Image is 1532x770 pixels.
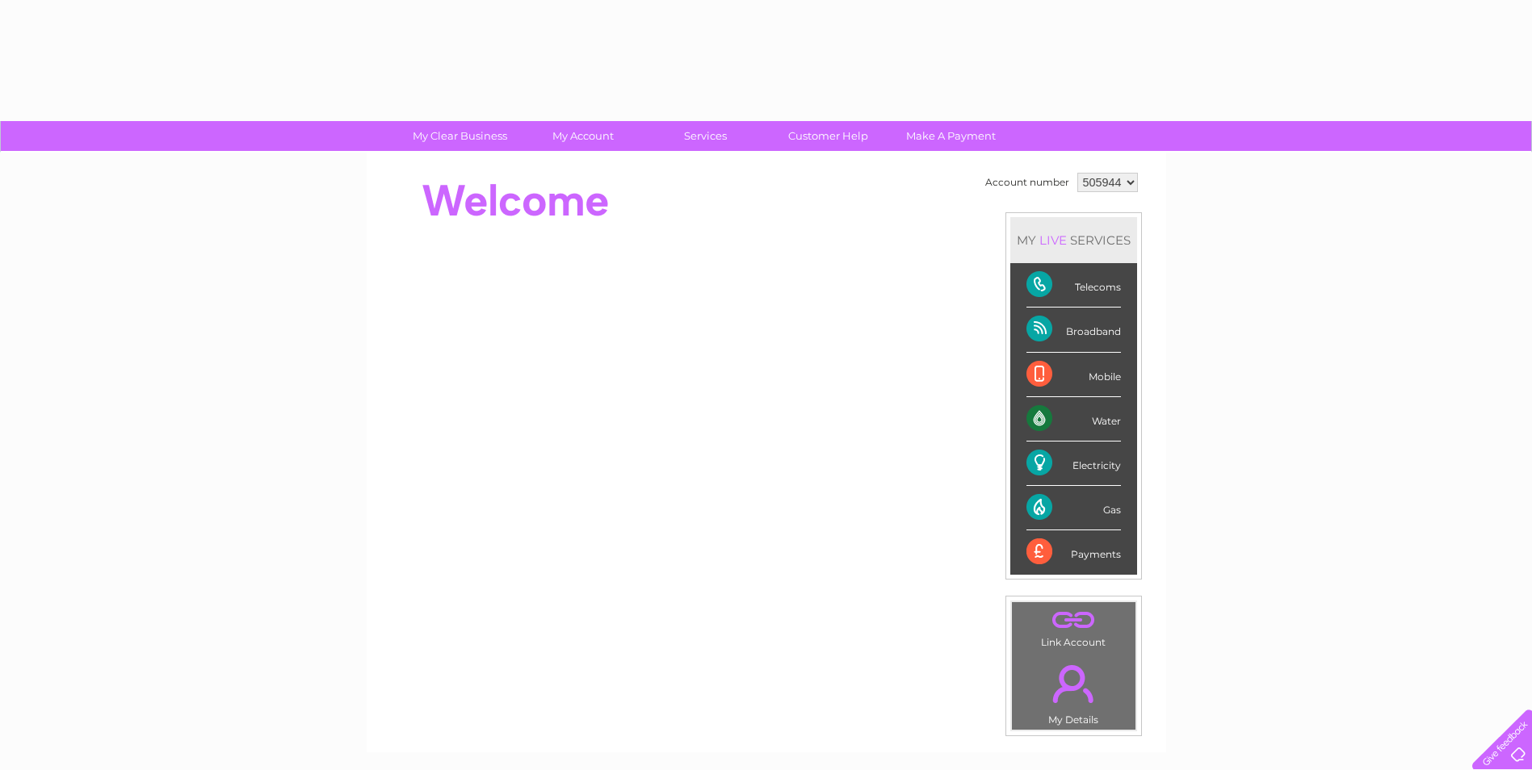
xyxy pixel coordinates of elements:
a: Make A Payment [884,121,1018,151]
a: My Account [516,121,649,151]
a: Services [639,121,772,151]
div: MY SERVICES [1010,217,1137,263]
div: Water [1026,397,1121,441]
a: Customer Help [762,121,895,151]
div: Mobile [1026,353,1121,397]
div: LIVE [1036,232,1070,248]
div: Gas [1026,486,1121,530]
a: . [1016,606,1131,634]
div: Broadband [1026,308,1121,352]
td: My Details [1011,651,1136,730]
div: Electricity [1026,441,1121,486]
td: Account number [981,169,1073,196]
div: Telecoms [1026,263,1121,308]
a: My Clear Business [393,121,527,151]
td: Link Account [1011,601,1136,652]
div: Payments [1026,530,1121,574]
a: . [1016,655,1131,712]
